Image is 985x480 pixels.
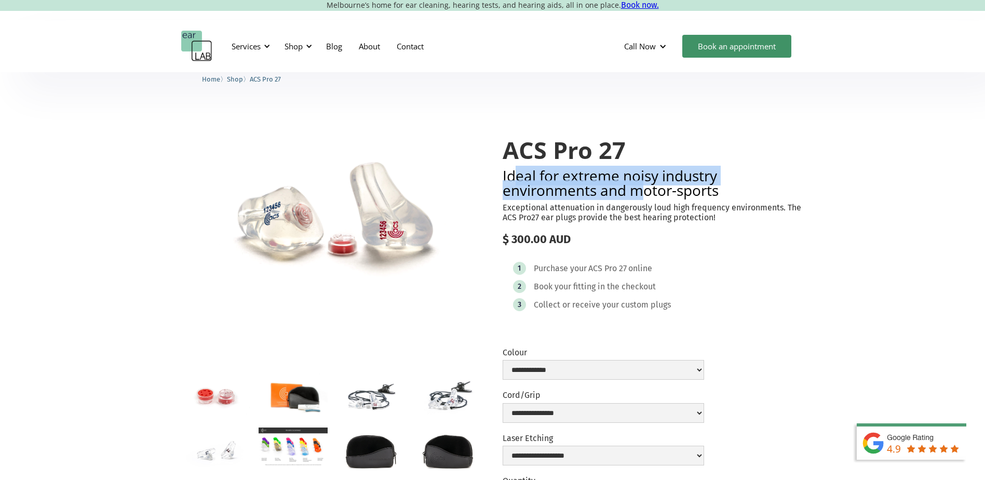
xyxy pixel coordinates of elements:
[682,35,791,58] a: Book an appointment
[628,263,652,274] div: online
[413,373,482,419] a: open lightbox
[503,168,804,197] h2: Ideal for extreme noisy industry environments and motor-sports
[413,428,482,473] a: open lightbox
[227,74,243,84] a: Shop
[202,75,220,83] span: Home
[503,433,704,443] label: Laser Etching
[181,31,212,62] a: home
[232,41,261,51] div: Services
[503,233,804,246] div: $ 300.00 AUD
[259,428,328,466] a: open lightbox
[350,31,388,61] a: About
[518,264,521,272] div: 1
[503,203,804,222] p: Exceptional attenuation in dangerously loud high frequency environments. The ACS Pro27 ear plugs ...
[181,373,250,419] a: open lightbox
[225,31,273,62] div: Services
[181,116,483,324] a: open lightbox
[518,301,521,309] div: 3
[518,283,521,290] div: 2
[227,74,250,85] li: 〉
[318,31,350,61] a: Blog
[250,74,281,84] a: ACS Pro 27
[616,31,677,62] div: Call Now
[181,116,483,324] img: ACS Pro 27
[534,282,656,292] div: Book your fitting in the checkout
[534,300,671,310] div: Collect or receive your custom plugs
[202,74,220,84] a: Home
[259,373,328,419] a: open lightbox
[285,41,303,51] div: Shop
[503,390,704,400] label: Cord/Grip
[588,263,627,274] div: ACS Pro 27
[336,373,405,419] a: open lightbox
[227,75,243,83] span: Shop
[278,31,315,62] div: Shop
[250,75,281,83] span: ACS Pro 27
[202,74,227,85] li: 〉
[534,263,587,274] div: Purchase your
[503,137,804,163] h1: ACS Pro 27
[336,428,405,473] a: open lightbox
[388,31,432,61] a: Contact
[181,428,250,473] a: open lightbox
[503,348,704,357] label: Colour
[624,41,656,51] div: Call Now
